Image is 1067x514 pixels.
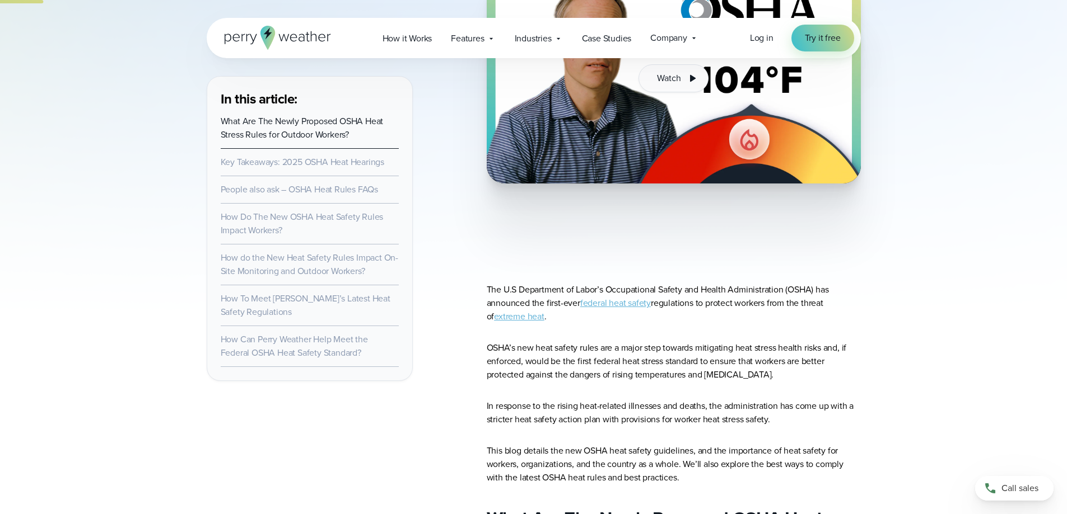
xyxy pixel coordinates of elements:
[791,25,854,51] a: Try it free
[750,31,774,44] span: Log in
[221,115,384,141] a: What Are The Newly Proposed OSHA Heat Stress Rules for Outdoor Workers?
[221,333,368,359] a: How Can Perry Weather Help Meet the Federal OSHA Heat Safety Standard?
[805,31,841,45] span: Try it free
[451,32,484,45] span: Features
[221,251,398,277] a: How do the New Heat Safety Rules Impact On-Site Monitoring and Outdoor Workers?
[975,476,1054,501] a: Call sales
[221,90,399,108] h3: In this article:
[487,444,861,484] p: This blog details the new OSHA heat safety guidelines, and the importance of heat safety for work...
[519,201,828,248] iframe: Listen to a Podcast on OSHA Heat Safety Rules Video
[487,341,861,381] p: OSHA’s new heat safety rules are a major step towards mitigating heat stress health risks and, if...
[383,32,432,45] span: How it Works
[221,183,378,196] a: People also ask – OSHA Heat Rules FAQs
[657,72,681,85] span: Watch
[494,310,544,323] a: extreme heat
[750,31,774,45] a: Log in
[580,296,651,309] a: federal heat safety
[221,155,384,168] a: Key Takeaways: 2025 OSHA Heat Hearings
[373,27,442,50] a: How it Works
[650,31,687,45] span: Company
[515,32,552,45] span: Industries
[572,27,641,50] a: Case Studies
[487,283,861,323] p: The U.S Department of Labor’s Occupational Safety and Health Administration (OSHA) has announced ...
[1001,482,1038,495] span: Call sales
[639,64,708,92] button: Watch
[221,292,390,318] a: How To Meet [PERSON_NAME]’s Latest Heat Safety Regulations
[221,210,384,237] a: How Do The New OSHA Heat Safety Rules Impact Workers?
[487,399,861,426] p: In response to the rising heat-related illnesses and deaths, the administration has come up with ...
[582,32,632,45] span: Case Studies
